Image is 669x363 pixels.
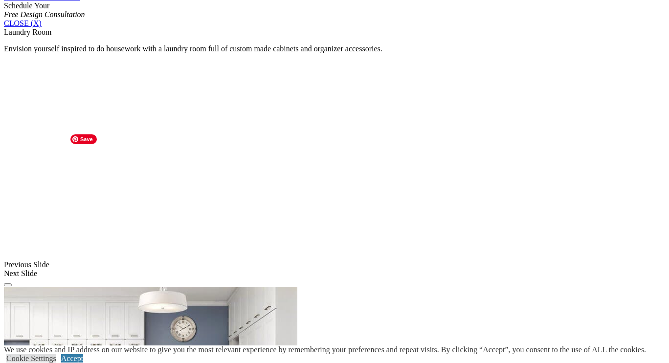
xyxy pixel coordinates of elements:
[4,28,51,36] span: Laundry Room
[70,134,97,144] span: Save
[61,354,83,363] a: Accept
[4,345,646,354] div: We use cookies and IP address on our website to give you the most relevant experience by remember...
[4,260,665,269] div: Previous Slide
[4,269,665,278] div: Next Slide
[4,10,85,19] em: Free Design Consultation
[4,19,42,27] a: CLOSE (X)
[4,44,665,53] p: Envision yourself inspired to do housework with a laundry room full of custom made cabinets and o...
[4,283,12,286] button: Click here to pause slide show
[4,1,85,19] span: Schedule Your
[6,354,56,363] a: Cookie Settings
